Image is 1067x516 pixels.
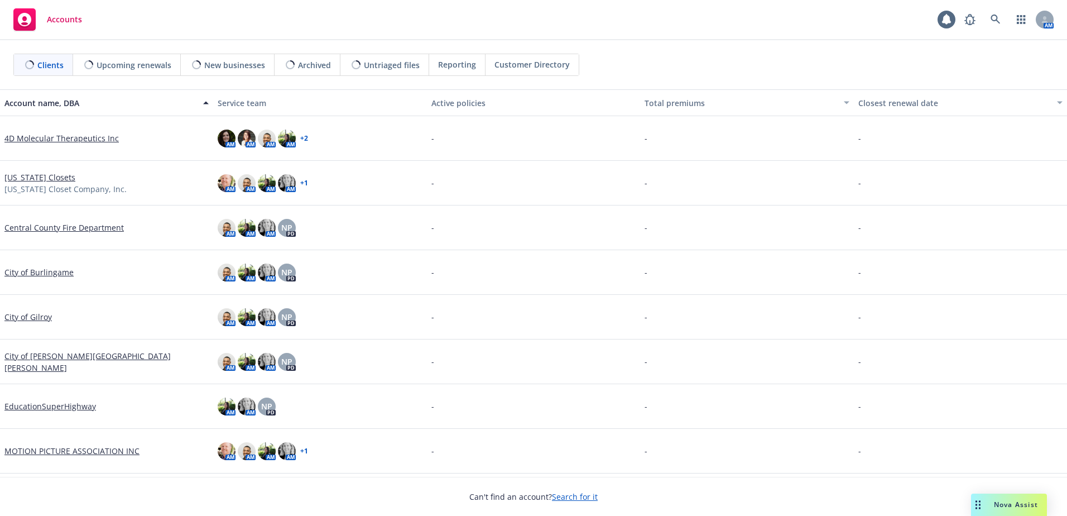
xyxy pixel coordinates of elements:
[431,177,434,189] span: -
[645,400,647,412] span: -
[645,97,837,109] div: Total premiums
[1010,8,1032,31] a: Switch app
[645,266,647,278] span: -
[959,8,981,31] a: Report a Bug
[431,132,434,144] span: -
[278,442,296,460] img: photo
[854,89,1067,116] button: Closest renewal date
[431,222,434,233] span: -
[238,398,256,415] img: photo
[427,89,640,116] button: Active policies
[4,350,209,374] a: City of [PERSON_NAME][GEOGRAPHIC_DATA][PERSON_NAME]
[858,132,861,144] span: -
[645,311,647,323] span: -
[238,174,256,192] img: photo
[258,353,276,371] img: photo
[971,494,985,516] div: Drag to move
[261,400,272,412] span: NP
[218,442,235,460] img: photo
[640,89,853,116] button: Total premiums
[858,445,861,457] span: -
[47,15,82,24] span: Accounts
[4,266,74,278] a: City of Burlingame
[298,59,331,71] span: Archived
[218,264,235,281] img: photo
[469,491,598,503] span: Can't find an account?
[9,4,86,35] a: Accounts
[4,171,75,183] a: [US_STATE] Closets
[645,356,647,367] span: -
[300,180,308,187] a: + 1
[204,59,265,71] span: New businesses
[258,219,276,237] img: photo
[281,356,292,367] span: NP
[238,442,256,460] img: photo
[431,97,636,109] div: Active policies
[97,59,171,71] span: Upcoming renewals
[218,353,235,371] img: photo
[858,266,861,278] span: -
[645,445,647,457] span: -
[4,132,119,144] a: 4D Molecular Therapeutics Inc
[238,353,256,371] img: photo
[300,448,308,455] a: + 1
[258,264,276,281] img: photo
[258,442,276,460] img: photo
[438,59,476,70] span: Reporting
[858,311,861,323] span: -
[971,494,1047,516] button: Nova Assist
[4,311,52,323] a: City of Gilroy
[258,174,276,192] img: photo
[278,174,296,192] img: photo
[431,445,434,457] span: -
[984,8,1007,31] a: Search
[858,177,861,189] span: -
[218,130,235,147] img: photo
[218,398,235,415] img: photo
[994,500,1038,509] span: Nova Assist
[281,222,292,233] span: NP
[494,59,570,70] span: Customer Directory
[258,130,276,147] img: photo
[238,130,256,147] img: photo
[300,135,308,142] a: + 2
[238,219,256,237] img: photo
[431,356,434,367] span: -
[645,222,647,233] span: -
[4,183,127,195] span: [US_STATE] Closet Company, Inc.
[4,400,96,412] a: EducationSuperHighway
[218,308,235,326] img: photo
[218,97,422,109] div: Service team
[645,132,647,144] span: -
[213,89,426,116] button: Service team
[858,97,1050,109] div: Closest renewal date
[238,308,256,326] img: photo
[858,356,861,367] span: -
[278,130,296,147] img: photo
[281,266,292,278] span: NP
[281,311,292,323] span: NP
[4,222,124,233] a: Central County Fire Department
[4,445,140,457] a: MOTION PICTURE ASSOCIATION INC
[37,59,64,71] span: Clients
[4,97,196,109] div: Account name, DBA
[218,174,235,192] img: photo
[858,222,861,233] span: -
[645,177,647,189] span: -
[364,59,420,71] span: Untriaged files
[431,266,434,278] span: -
[238,264,256,281] img: photo
[431,400,434,412] span: -
[258,308,276,326] img: photo
[858,400,861,412] span: -
[431,311,434,323] span: -
[552,491,598,502] a: Search for it
[218,219,235,237] img: photo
